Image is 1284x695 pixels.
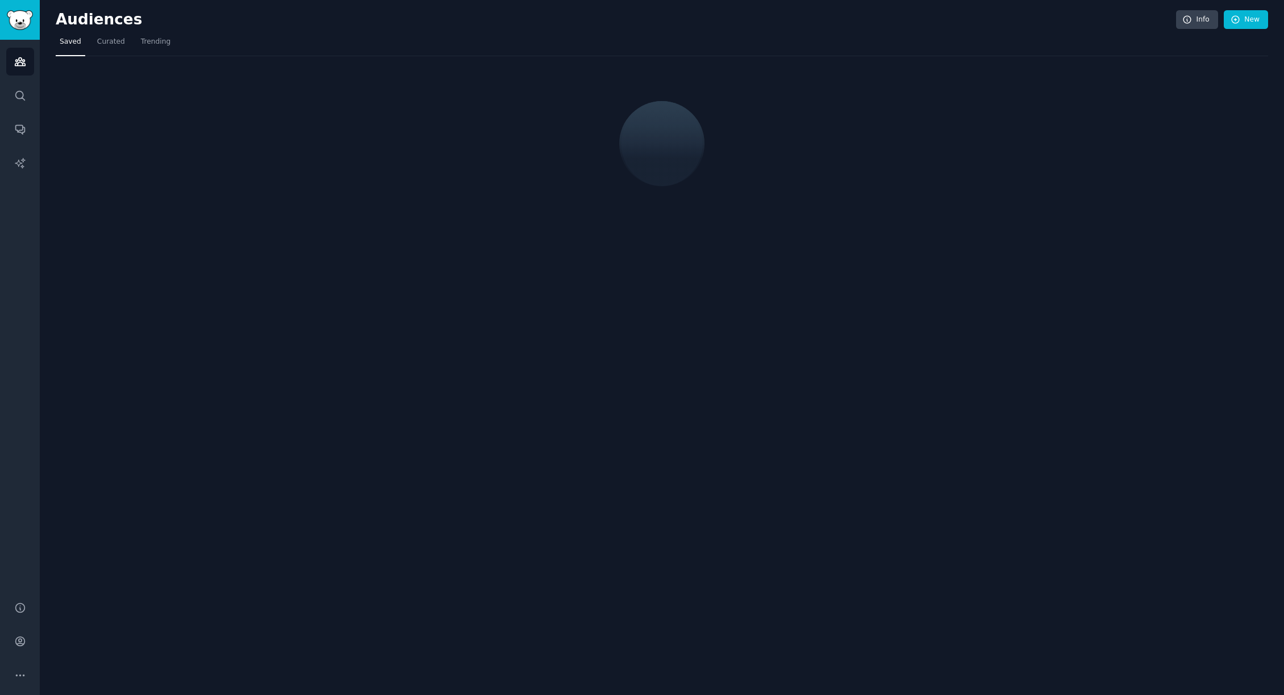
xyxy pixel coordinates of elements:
a: Info [1176,10,1218,30]
span: Trending [141,37,170,47]
a: Curated [93,33,129,56]
a: New [1224,10,1268,30]
a: Saved [56,33,85,56]
span: Saved [60,37,81,47]
span: Curated [97,37,125,47]
h2: Audiences [56,11,1176,29]
a: Trending [137,33,174,56]
img: GummySearch logo [7,10,33,30]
